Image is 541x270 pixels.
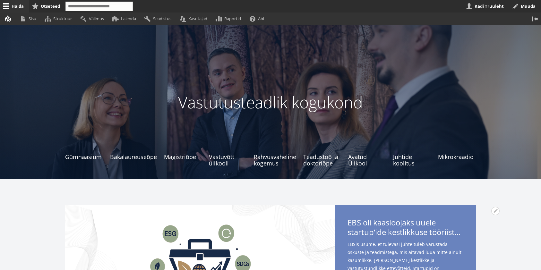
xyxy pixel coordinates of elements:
[303,154,341,166] span: Teadustöö ja doktoriõpe
[438,154,476,160] span: Mikrokraadid
[438,141,476,166] a: Mikrokraadid
[42,13,77,25] a: Struktuur
[348,227,463,237] span: startup’ide kestlikkuse tööriistakastile
[110,141,157,166] a: Bakalaureuseõpe
[65,141,103,166] a: Gümnaasium
[213,13,247,25] a: Raportid
[110,154,157,160] span: Bakalaureuseõpe
[100,93,441,112] p: Vastutusteadlik kogukond
[254,154,296,166] span: Rahvusvaheline kogemus
[177,13,213,25] a: Kasutajad
[77,13,109,25] a: Välimus
[528,13,541,25] button: Vertikaalasend
[348,218,463,239] span: EBS oli kaasloojaks uuele
[303,141,341,166] a: Teadustöö ja doktoriõpe
[393,154,431,166] span: Juhtide koolitus
[164,141,202,166] a: Magistriõpe
[254,141,296,166] a: Rahvusvaheline kogemus
[209,154,247,166] span: Vastuvõtt ülikooli
[247,13,270,25] a: Abi
[109,13,142,25] a: Laienda
[142,13,177,25] a: Seadistus
[17,13,42,25] a: Sisu
[491,207,500,215] button: Avatud EBS oli kaasloojaks uuele startup’ide kestlikkuse tööriistakastile seaded
[393,141,431,166] a: Juhtide koolitus
[209,141,247,166] a: Vastuvõtt ülikooli
[348,141,386,166] a: Avatud Ülikool
[164,154,202,160] span: Magistriõpe
[65,154,103,160] span: Gümnaasium
[348,154,386,166] span: Avatud Ülikool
